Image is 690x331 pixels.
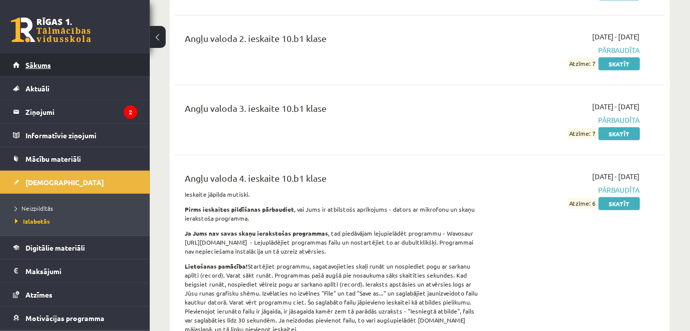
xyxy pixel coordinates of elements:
[185,229,328,237] strong: Ja Jums nav savas skaņu ierakstošas programmas
[25,124,137,147] legend: Informatīvie ziņojumi
[185,171,483,190] div: Angļu valoda 4. ieskaite 10.b1 klase
[13,260,137,283] a: Maksājumi
[25,154,81,163] span: Mācību materiāli
[599,127,640,140] a: Skatīt
[13,236,137,259] a: Digitālie materiāli
[185,262,248,270] strong: Lietošanas pamācība!
[185,31,483,50] div: Angļu valoda 2. ieskaite 10.b1 klase
[25,243,85,252] span: Digitālie materiāli
[15,204,53,212] span: Neizpildītās
[25,290,52,299] span: Atzīmes
[592,31,640,42] span: [DATE] - [DATE]
[568,198,597,209] span: Atzīme: 6
[185,101,483,120] div: Angļu valoda 3. ieskaite 10.b1 klase
[15,204,140,213] a: Neizpildītās
[13,283,137,306] a: Atzīmes
[15,217,140,226] a: Izlabotās
[13,307,137,330] a: Motivācijas programma
[568,58,597,69] span: Atzīme: 7
[568,128,597,139] span: Atzīme: 7
[599,57,640,70] a: Skatīt
[13,100,137,123] a: Ziņojumi2
[498,185,640,195] span: Pārbaudīta
[185,205,294,213] strong: Pirms ieskaites pildīšanas pārbaudiet
[185,190,483,199] p: Ieskaite jāpilda mutiski.
[498,45,640,55] span: Pārbaudīta
[599,197,640,210] a: Skatīt
[25,84,49,93] span: Aktuāli
[13,171,137,194] a: [DEMOGRAPHIC_DATA]
[25,178,104,187] span: [DEMOGRAPHIC_DATA]
[25,314,104,323] span: Motivācijas programma
[185,229,483,256] p: , tad piedāvājam lejupielādēt programmu - Wavosaur [URL][DOMAIN_NAME] - Lejuplādējiet programmas ...
[124,105,137,119] i: 2
[13,124,137,147] a: Informatīvie ziņojumi
[25,60,51,69] span: Sākums
[25,100,137,123] legend: Ziņojumi
[592,171,640,182] span: [DATE] - [DATE]
[185,205,483,223] p: , vai Jums ir atbilstošs aprīkojums - dators ar mikrofonu un skaņu ierakstoša programma.
[592,101,640,112] span: [DATE] - [DATE]
[15,217,50,225] span: Izlabotās
[498,115,640,125] span: Pārbaudīta
[25,260,137,283] legend: Maksājumi
[11,17,91,42] a: Rīgas 1. Tālmācības vidusskola
[13,147,137,170] a: Mācību materiāli
[13,77,137,100] a: Aktuāli
[13,53,137,76] a: Sākums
